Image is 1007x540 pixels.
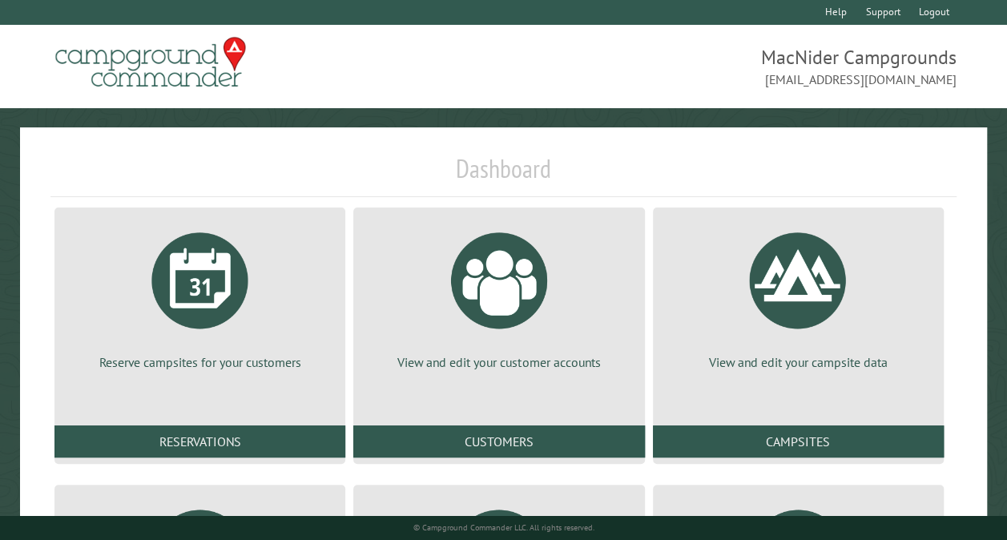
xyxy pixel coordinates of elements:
[74,220,326,371] a: Reserve campsites for your customers
[413,522,594,533] small: © Campground Commander LLC. All rights reserved.
[373,353,625,371] p: View and edit your customer accounts
[672,220,924,371] a: View and edit your campsite data
[672,353,924,371] p: View and edit your campsite data
[54,425,345,457] a: Reservations
[50,153,957,197] h1: Dashboard
[353,425,644,457] a: Customers
[373,220,625,371] a: View and edit your customer accounts
[50,31,251,94] img: Campground Commander
[74,353,326,371] p: Reserve campsites for your customers
[653,425,944,457] a: Campsites
[504,44,957,89] span: MacNider Campgrounds [EMAIL_ADDRESS][DOMAIN_NAME]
